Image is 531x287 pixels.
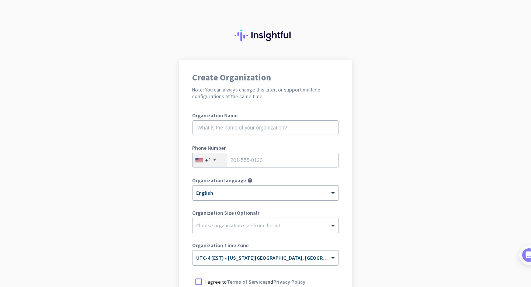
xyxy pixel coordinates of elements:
[192,243,339,248] label: Organization Time Zone
[192,145,339,151] label: Phone Number
[192,153,339,167] input: 201-555-0123
[247,178,253,183] i: help
[192,86,339,100] h2: Note: You can always change this later, or support multiple configurations at the same time
[235,30,296,41] img: Insightful
[205,278,305,286] p: I agree to and
[192,113,339,118] label: Organization Name
[192,210,339,215] label: Organization Size (Optional)
[273,279,305,285] a: Privacy Policy
[192,178,246,183] label: Organization language
[192,73,339,82] h1: Create Organization
[192,120,339,135] input: What is the name of your organization?
[227,279,265,285] a: Terms of Service
[205,156,211,164] div: +1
